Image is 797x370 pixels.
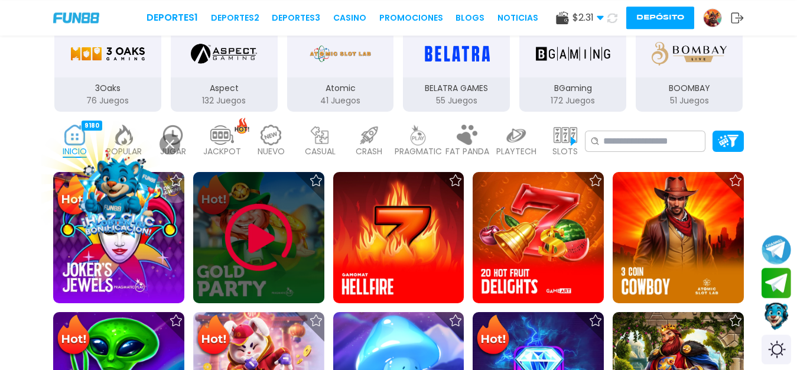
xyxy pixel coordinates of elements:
img: Platform Filter [718,135,739,147]
button: Join telegram channel [762,234,791,265]
p: Aspect [171,82,278,95]
p: NUEVO [258,145,285,158]
p: SLOTS [552,145,578,158]
img: Image Link [65,139,171,246]
p: 172 Juegos [519,95,626,107]
button: Aspect [166,29,282,113]
a: NOTICIAS [497,12,538,24]
a: Avatar [703,8,731,27]
img: BOOMBAY [652,37,726,70]
a: Deportes2 [211,12,259,24]
img: popular_light.webp [112,125,136,145]
p: BOOMBAY [636,82,743,95]
img: Hot [54,173,93,219]
img: playtech_light.webp [505,125,528,145]
img: crash_light.webp [357,125,381,145]
a: Promociones [379,12,443,24]
p: 132 Juegos [171,95,278,107]
p: CRASH [356,145,382,158]
button: 3Oaks [50,29,166,113]
p: BELATRA GAMES [403,82,510,95]
img: Joker's Jewels [53,172,184,303]
p: PRAGMATIC [395,145,442,158]
p: 3Oaks [54,82,161,95]
img: Hot [474,313,512,359]
a: BLOGS [456,12,484,24]
img: BELATRA GAMES [419,37,494,70]
p: 55 Juegos [403,95,510,107]
p: 41 Juegos [287,95,394,107]
button: Atomic [282,29,399,113]
a: Deportes3 [272,12,320,24]
a: Deportes1 [147,11,198,25]
a: CASINO [333,12,366,24]
span: $ 2.31 [572,11,604,25]
p: 51 Juegos [636,95,743,107]
button: Depósito [626,7,694,29]
div: 9180 [82,121,102,131]
p: 76 Juegos [54,95,161,107]
img: Hot [194,313,233,359]
img: Atomic [307,37,373,70]
img: new_light.webp [259,125,283,145]
img: Hellfire [333,172,464,303]
img: casual_light.webp [308,125,332,145]
p: Atomic [287,82,394,95]
button: BOOMBAY [631,29,747,113]
img: fat_panda_light.webp [456,125,479,145]
img: hot [235,118,249,134]
button: BGaming [515,29,631,113]
img: Play Game [223,202,294,273]
div: Switch theme [762,335,791,364]
button: Join telegram [762,268,791,298]
p: PLAYTECH [496,145,536,158]
img: home_active.webp [63,125,87,145]
img: slots_light.webp [554,125,577,145]
img: BGaming [536,37,610,70]
p: CASUAL [305,145,336,158]
img: 3 Coin Cowboy [613,172,744,303]
p: JACKPOT [203,145,241,158]
img: 3Oaks [70,37,145,70]
img: 20 Hot Fruit Delights [473,172,604,303]
img: jackpot_light.webp [210,125,234,145]
img: Avatar [704,9,721,27]
img: pragmatic_light.webp [406,125,430,145]
img: Company Logo [53,12,99,22]
img: Aspect [191,37,257,70]
button: BELATRA GAMES [398,29,515,113]
button: Contact customer service [762,301,791,332]
img: Hot [54,313,93,359]
p: BGaming [519,82,626,95]
img: recent_light.webp [161,125,185,145]
p: FAT PANDA [445,145,489,158]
